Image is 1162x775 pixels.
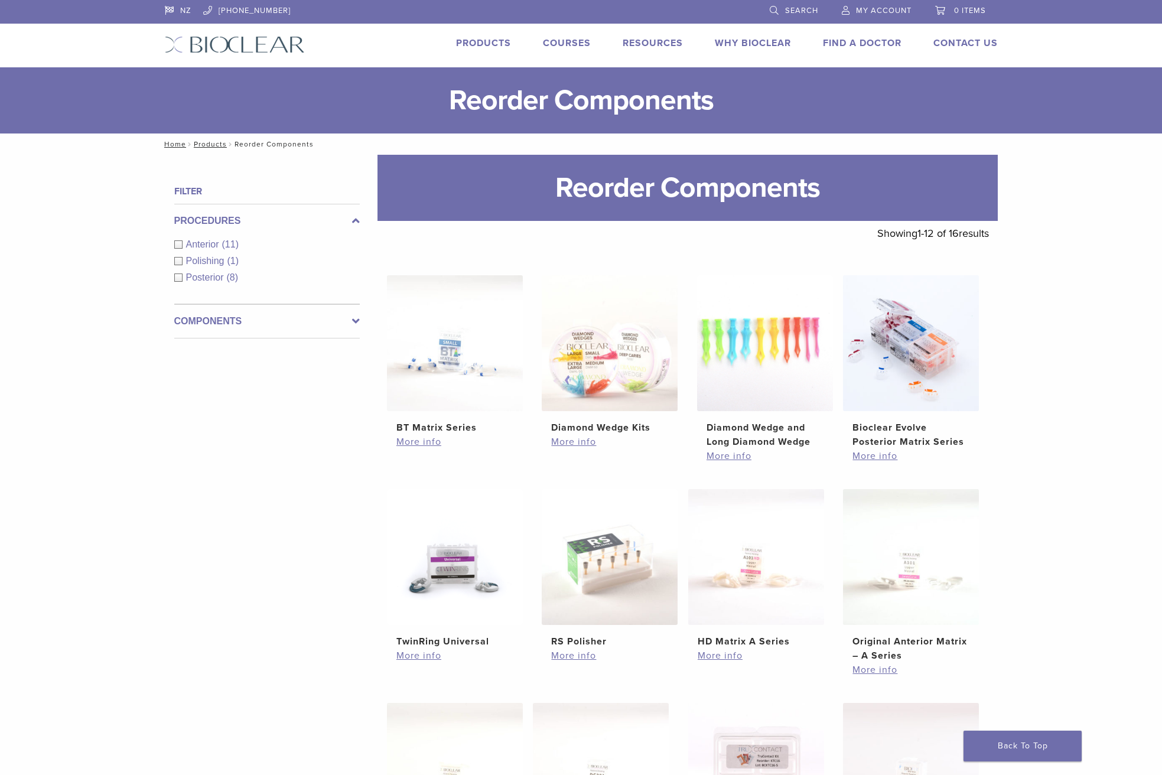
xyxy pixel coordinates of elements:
span: My Account [856,6,912,15]
nav: Reorder Components [156,133,1007,155]
img: Original Anterior Matrix - A Series [843,489,979,625]
p: Showing results [877,221,989,246]
a: Products [456,37,511,49]
a: Back To Top [964,731,1082,761]
a: Why Bioclear [715,37,791,49]
h2: RS Polisher [551,634,668,649]
a: BT Matrix SeriesBT Matrix Series [386,275,524,435]
a: Diamond Wedge and Long Diamond WedgeDiamond Wedge and Long Diamond Wedge [696,275,834,449]
a: HD Matrix A SeriesHD Matrix A Series [688,489,825,649]
span: 1-12 of 16 [917,227,959,240]
img: TwinRing Universal [387,489,523,625]
a: More info [396,435,513,449]
img: Diamond Wedge and Long Diamond Wedge [697,275,833,411]
span: Polishing [186,256,227,266]
a: Find A Doctor [823,37,901,49]
a: More info [852,663,969,677]
a: More info [707,449,824,463]
h2: Original Anterior Matrix – A Series [852,634,969,663]
a: More info [396,649,513,663]
h2: Diamond Wedge Kits [551,421,668,435]
a: TwinRing UniversalTwinRing Universal [386,489,524,649]
a: Bioclear Evolve Posterior Matrix SeriesBioclear Evolve Posterior Matrix Series [842,275,980,449]
a: RS PolisherRS Polisher [541,489,679,649]
span: (8) [227,272,239,282]
a: Diamond Wedge KitsDiamond Wedge Kits [541,275,679,435]
span: Search [785,6,818,15]
span: Anterior [186,239,222,249]
img: RS Polisher [542,489,678,625]
a: Contact Us [933,37,998,49]
span: 0 items [954,6,986,15]
h4: Filter [174,184,360,198]
a: Home [161,140,186,148]
img: HD Matrix A Series [688,489,824,625]
a: More info [698,649,815,663]
span: Posterior [186,272,227,282]
img: Diamond Wedge Kits [542,275,678,411]
label: Components [174,314,360,328]
img: Bioclear [165,36,305,53]
a: Courses [543,37,591,49]
a: Resources [623,37,683,49]
h2: Bioclear Evolve Posterior Matrix Series [852,421,969,449]
h2: HD Matrix A Series [698,634,815,649]
span: / [227,141,235,147]
h2: TwinRing Universal [396,634,513,649]
h1: Reorder Components [377,155,998,221]
img: BT Matrix Series [387,275,523,411]
h2: Diamond Wedge and Long Diamond Wedge [707,421,824,449]
a: More info [551,435,668,449]
span: (11) [222,239,239,249]
span: (1) [227,256,239,266]
a: Products [194,140,227,148]
span: / [186,141,194,147]
a: Original Anterior Matrix - A SeriesOriginal Anterior Matrix – A Series [842,489,980,663]
img: Bioclear Evolve Posterior Matrix Series [843,275,979,411]
a: More info [852,449,969,463]
label: Procedures [174,214,360,228]
h2: BT Matrix Series [396,421,513,435]
a: More info [551,649,668,663]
